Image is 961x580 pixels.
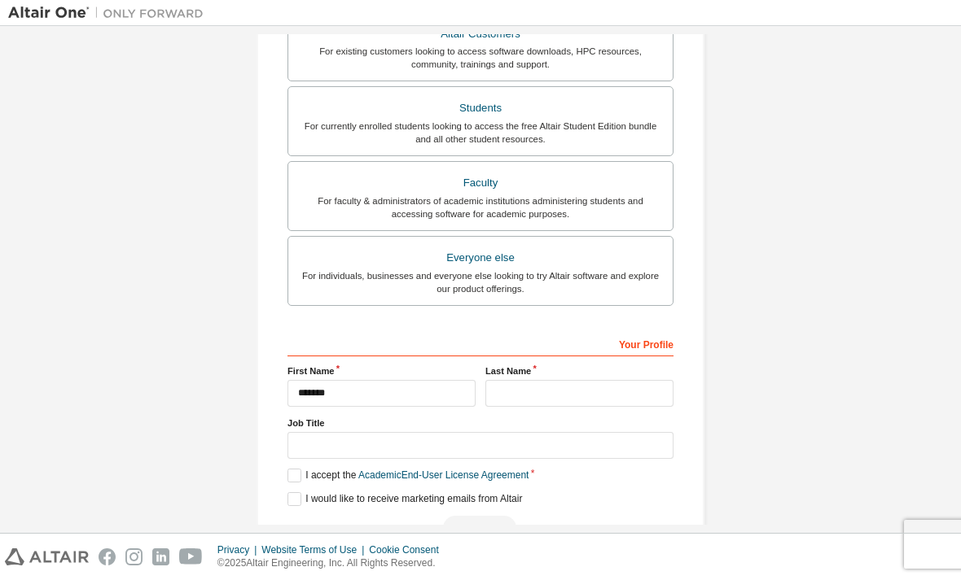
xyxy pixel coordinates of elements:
div: Everyone else [298,246,663,269]
div: For existing customers looking to access software downloads, HPC resources, community, trainings ... [298,45,663,71]
img: linkedin.svg [152,548,169,565]
img: youtube.svg [179,548,203,565]
div: Altair Customers [298,23,663,46]
label: Last Name [485,364,674,377]
div: Your Profile [287,330,674,356]
div: For individuals, businesses and everyone else looking to try Altair software and explore our prod... [298,269,663,295]
div: Privacy [217,543,261,556]
label: I would like to receive marketing emails from Altair [287,492,522,506]
img: Altair One [8,5,212,21]
p: © 2025 Altair Engineering, Inc. All Rights Reserved. [217,556,449,570]
div: For faculty & administrators of academic institutions administering students and accessing softwa... [298,194,663,220]
div: For currently enrolled students looking to access the free Altair Student Edition bundle and all ... [298,120,663,146]
img: instagram.svg [125,548,143,565]
label: First Name [287,364,476,377]
div: Faculty [298,172,663,194]
img: altair_logo.svg [5,548,89,565]
label: Job Title [287,416,674,430]
img: facebook.svg [99,548,116,565]
div: Students [298,97,663,120]
div: Please wait while checking email ... [287,516,674,540]
a: Academic End-User License Agreement [358,469,529,481]
div: Cookie Consent [369,543,448,556]
label: I accept the [287,469,529,482]
div: Website Terms of Use [261,543,369,556]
